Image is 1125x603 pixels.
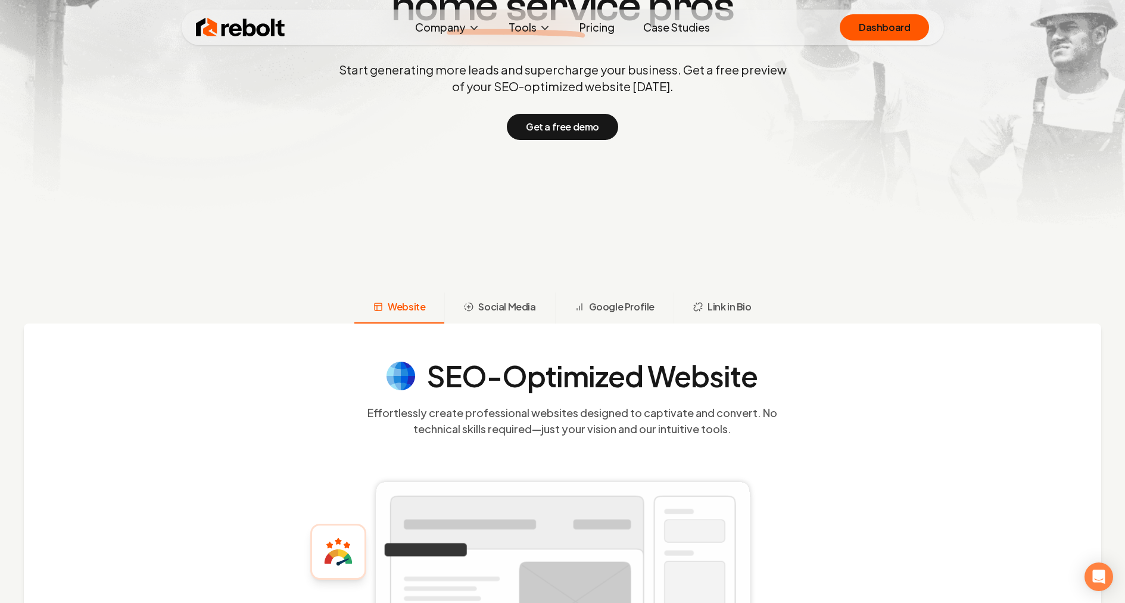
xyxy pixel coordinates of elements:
span: Social Media [478,300,535,314]
div: Open Intercom Messenger [1085,562,1113,591]
a: Case Studies [634,15,719,39]
a: Pricing [570,15,624,39]
button: Social Media [444,293,554,324]
span: Google Profile [589,300,655,314]
button: Website [354,293,444,324]
button: Tools [499,15,560,39]
button: Link in Bio [674,293,771,324]
img: Rebolt Logo [196,15,285,39]
h4: SEO-Optimized Website [427,362,758,390]
a: Dashboard [840,14,929,41]
p: Start generating more leads and supercharge your business. Get a free preview of your SEO-optimiz... [336,61,789,95]
span: Link in Bio [708,300,752,314]
span: Website [388,300,425,314]
button: Company [406,15,490,39]
button: Get a free demo [507,114,618,140]
button: Google Profile [555,293,674,324]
